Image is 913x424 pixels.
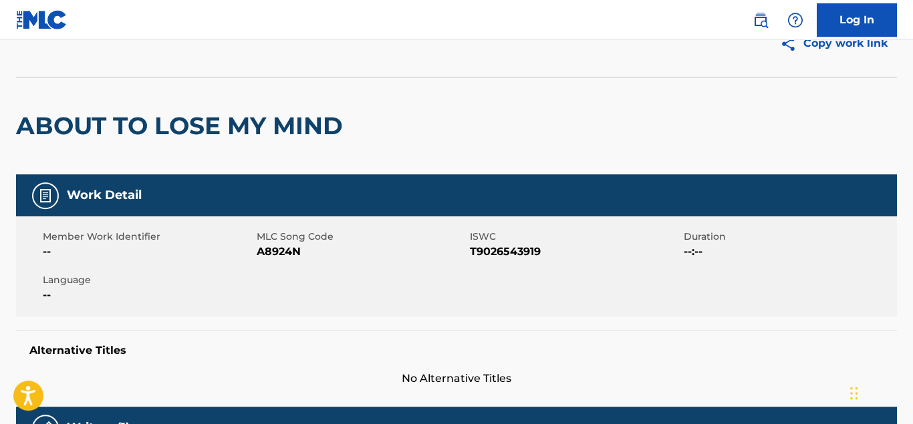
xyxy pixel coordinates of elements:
span: Member Work Identifier [43,230,253,244]
span: MLC Song Code [257,230,467,244]
span: --:-- [684,244,894,260]
button: Copy work link [771,27,897,60]
a: Public Search [747,7,774,33]
span: T9026543919 [470,244,680,260]
div: Drag [850,373,858,413]
span: -- [43,287,253,303]
span: -- [43,244,253,260]
span: A8924N [257,244,467,260]
img: search [753,12,769,28]
img: help [787,12,803,28]
span: Language [43,273,253,287]
img: Work Detail [37,188,53,204]
span: ISWC [470,230,680,244]
a: Log In [817,3,897,37]
div: Help [782,7,809,33]
h5: Alternative Titles [29,344,884,357]
img: Copy work link [780,35,803,52]
h2: ABOUT TO LOSE MY MIND [16,111,350,141]
img: MLC Logo [16,10,68,29]
span: No Alternative Titles [16,371,897,387]
h5: Work Detail [67,188,142,203]
span: Duration [684,230,894,244]
iframe: Chat Widget [846,360,913,424]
